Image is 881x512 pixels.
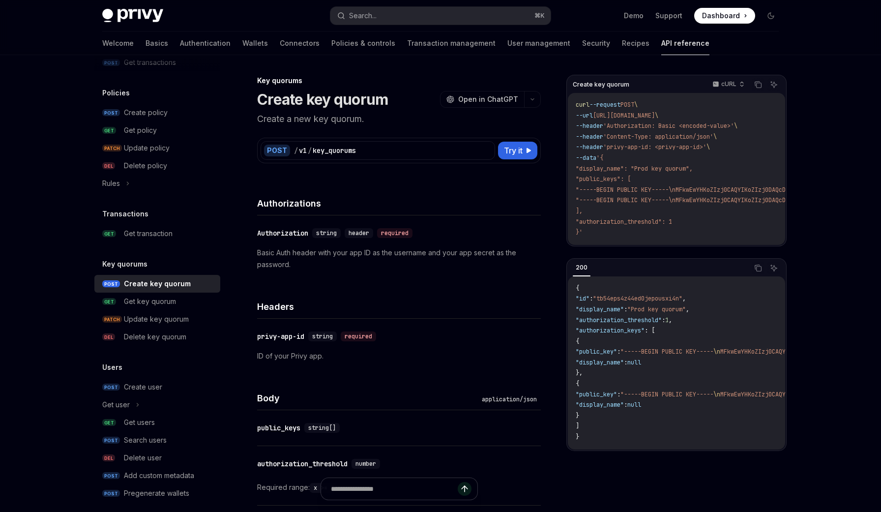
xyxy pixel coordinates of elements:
[576,175,631,183] span: "public_keys": [
[576,218,672,226] span: "authorization_threshold": 1
[94,225,220,242] a: GETGet transaction
[102,208,148,220] h5: Transactions
[102,361,122,373] h5: Users
[257,300,541,313] h4: Headers
[257,350,541,362] p: ID of your Privy app.
[257,459,348,469] div: authorization_threshold
[330,7,551,25] button: Search...⌘K
[576,133,603,141] span: --header
[257,112,541,126] p: Create a new key quorum.
[180,31,231,55] a: Authentication
[593,112,655,120] span: [URL][DOMAIN_NAME]
[576,412,579,420] span: }
[669,316,672,324] span: ,
[713,391,720,398] span: \n
[576,380,579,388] span: {
[624,305,627,313] span: :
[576,348,617,356] span: "public_key"
[582,31,610,55] a: Security
[94,121,220,139] a: GETGet policy
[624,401,627,409] span: :
[94,449,220,467] a: DELDelete user
[767,78,780,91] button: Ask AI
[124,417,155,428] div: Get users
[458,482,471,496] button: Send message
[102,178,120,189] div: Rules
[102,384,120,391] span: POST
[257,331,304,341] div: privy-app-id
[102,437,120,444] span: POST
[694,8,755,24] a: Dashboard
[94,431,220,449] a: POSTSearch users
[349,229,369,237] span: header
[124,313,189,325] div: Update key quorum
[355,460,376,468] span: number
[124,331,186,343] div: Delete key quorum
[576,369,583,377] span: },
[341,331,376,341] div: required
[576,337,579,345] span: {
[686,305,689,313] span: ,
[752,78,764,91] button: Copy the contents from the code block
[713,133,717,141] span: \
[603,133,713,141] span: 'Content-Type: application/json'
[102,454,115,462] span: DEL
[257,76,541,86] div: Key quorums
[507,31,570,55] a: User management
[576,154,596,162] span: --data
[124,470,194,482] div: Add custom metadata
[257,228,308,238] div: Authorization
[617,348,620,356] span: :
[102,31,134,55] a: Welcome
[655,112,658,120] span: \
[102,316,122,323] span: PATCH
[576,391,617,398] span: "public_key"
[124,487,189,499] div: Pregenerate wallets
[576,228,583,236] span: }'
[504,145,523,156] span: Try it
[377,228,412,238] div: required
[94,328,220,346] a: DELDelete key quorum
[622,31,649,55] a: Recipes
[331,31,395,55] a: Policies & controls
[767,262,780,274] button: Ask AI
[576,422,579,430] span: ]
[734,122,737,130] span: \
[661,31,709,55] a: API reference
[713,348,720,356] span: \n
[576,305,624,313] span: "display_name"
[102,399,130,411] div: Get user
[576,295,589,302] span: "id"
[280,31,320,55] a: Connectors
[257,197,541,210] h4: Authorizations
[534,12,545,20] span: ⌘ K
[603,122,734,130] span: 'Authorization: Basic <encoded-value>'
[576,101,589,109] span: curl
[102,162,115,170] span: DEL
[576,401,624,409] span: "display_name"
[349,10,377,22] div: Search...
[707,76,749,93] button: cURL
[299,146,307,155] div: v1
[257,247,541,271] p: Basic Auth header with your app ID as the username and your app secret as the password.
[94,467,220,484] a: POSTAdd custom metadata
[627,305,686,313] span: "Prod key quorum"
[124,160,167,172] div: Delete policy
[589,295,593,302] span: :
[94,293,220,310] a: GETGet key quorum
[627,401,641,409] span: null
[573,262,590,273] div: 200
[576,327,645,334] span: "authorization_keys"
[102,472,120,480] span: POST
[620,101,634,109] span: POST
[264,145,290,156] div: POST
[124,228,173,240] div: Get transaction
[102,87,130,99] h5: Policies
[257,90,388,108] h1: Create key quorum
[124,278,191,290] div: Create key quorum
[94,157,220,175] a: DELDelete policy
[94,378,220,396] a: POSTCreate user
[603,143,706,151] span: 'privy-app-id: <privy-app-id>'
[242,31,268,55] a: Wallets
[102,298,116,305] span: GET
